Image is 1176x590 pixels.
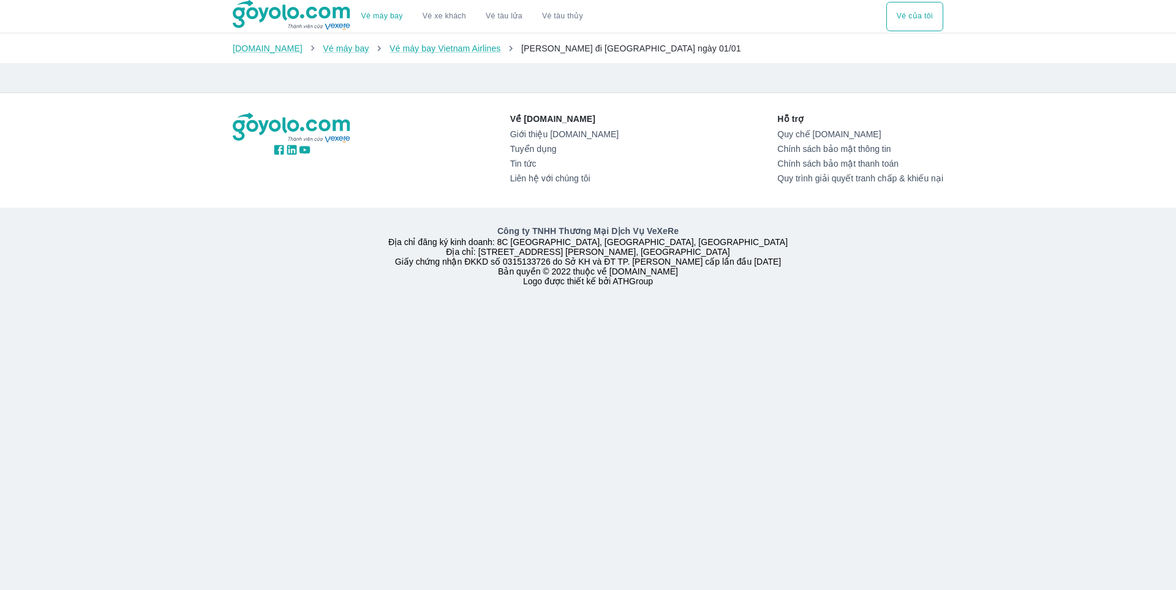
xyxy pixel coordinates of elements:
[532,2,593,31] button: Vé tàu thủy
[233,113,352,143] img: logo
[886,2,943,31] div: choose transportation mode
[476,2,532,31] a: Vé tàu lửa
[777,159,943,168] a: Chính sách bảo mật thanh toán
[510,159,619,168] a: Tin tức
[352,2,593,31] div: choose transportation mode
[390,43,501,53] a: Vé máy bay Vietnam Airlines
[886,2,943,31] button: Vé của tôi
[235,225,941,237] p: Công ty TNHH Thương Mại Dịch Vụ VeXeRe
[510,144,619,154] a: Tuyển dụng
[233,42,943,55] nav: breadcrumb
[777,129,943,139] a: Quy chế [DOMAIN_NAME]
[510,129,619,139] a: Giới thiệu [DOMAIN_NAME]
[521,43,741,53] span: [PERSON_NAME] đi [GEOGRAPHIC_DATA] ngày 01/01
[777,173,943,183] a: Quy trình giải quyết tranh chấp & khiếu nại
[777,144,943,154] a: Chính sách bảo mật thông tin
[233,43,303,53] a: [DOMAIN_NAME]
[323,43,369,53] a: Vé máy bay
[510,173,619,183] a: Liên hệ với chúng tôi
[225,225,951,286] div: Địa chỉ đăng ký kinh doanh: 8C [GEOGRAPHIC_DATA], [GEOGRAPHIC_DATA], [GEOGRAPHIC_DATA] Địa chỉ: [...
[361,12,403,21] a: Vé máy bay
[423,12,466,21] a: Vé xe khách
[510,113,619,125] p: Về [DOMAIN_NAME]
[777,113,943,125] p: Hỗ trợ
